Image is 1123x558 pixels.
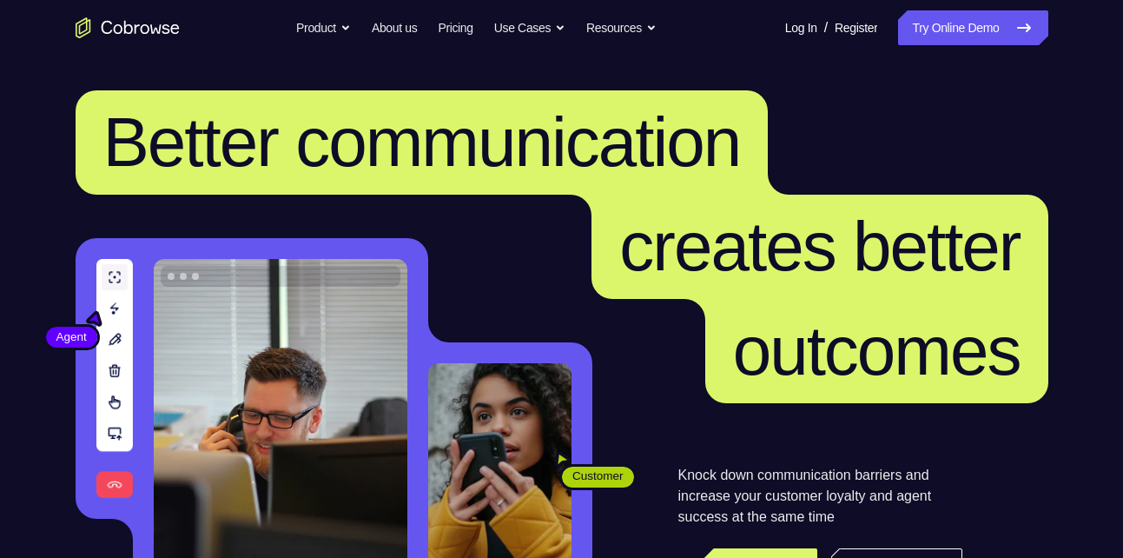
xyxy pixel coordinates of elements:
[76,17,180,38] a: Go to the home page
[898,10,1047,45] a: Try Online Demo
[103,103,741,181] span: Better communication
[586,10,657,45] button: Resources
[438,10,472,45] a: Pricing
[296,10,351,45] button: Product
[372,10,417,45] a: About us
[785,10,817,45] a: Log In
[619,208,1020,285] span: creates better
[494,10,565,45] button: Use Cases
[835,10,877,45] a: Register
[678,465,962,528] p: Knock down communication barriers and increase your customer loyalty and agent success at the sam...
[733,312,1021,389] span: outcomes
[824,17,828,38] span: /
